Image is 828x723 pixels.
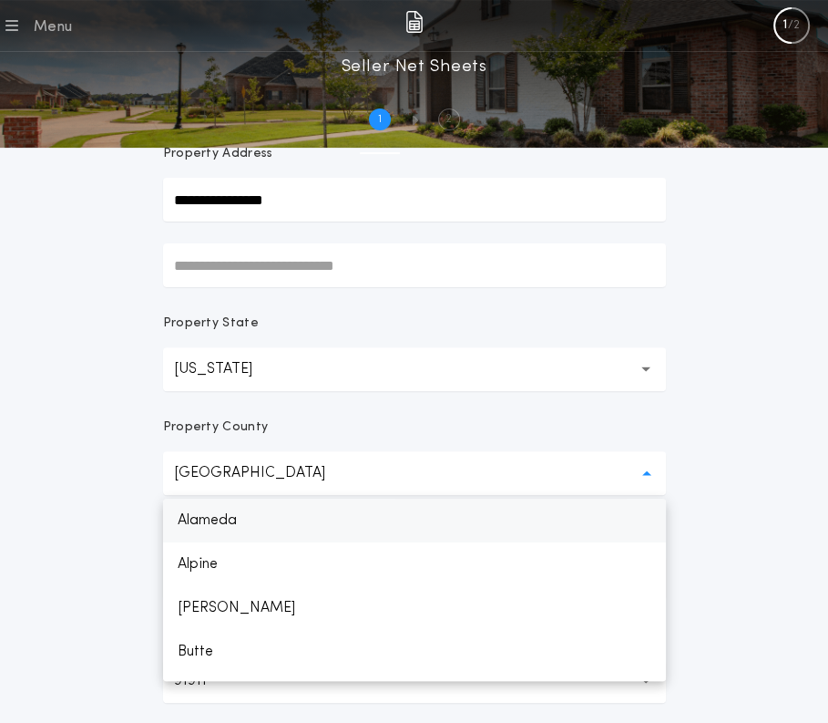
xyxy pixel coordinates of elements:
p: Butte [163,630,666,674]
div: Menu [33,16,72,38]
p: Calaveras [163,674,666,718]
button: 91911 [163,659,666,703]
p: [GEOGRAPHIC_DATA] [174,462,354,484]
p: Alpine [163,542,666,586]
p: Property State [163,315,259,333]
p: [US_STATE] [174,358,281,380]
button: [US_STATE] [163,347,666,391]
h2: 1 [378,112,382,127]
button: [GEOGRAPHIC_DATA] [163,451,666,495]
p: /2 [788,18,800,33]
h1: Seller Net Sheets [342,52,487,81]
ul: [GEOGRAPHIC_DATA] [163,499,666,681]
h2: 2 [445,112,452,127]
img: img [405,11,423,33]
p: Property County [163,418,269,437]
p: [PERSON_NAME] [163,586,666,630]
p: 91911 [174,670,236,692]
p: Alameda [163,499,666,542]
